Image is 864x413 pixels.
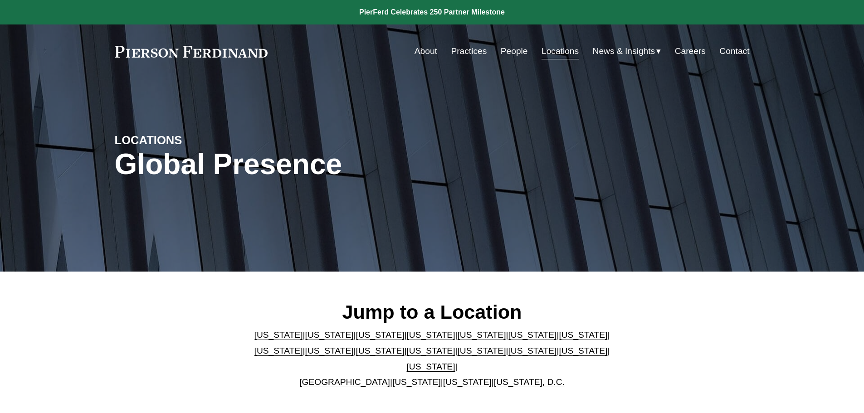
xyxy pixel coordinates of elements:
[305,330,354,340] a: [US_STATE]
[508,346,556,355] a: [US_STATE]
[457,330,506,340] a: [US_STATE]
[457,346,506,355] a: [US_STATE]
[559,330,607,340] a: [US_STATE]
[356,330,405,340] a: [US_STATE]
[392,377,441,387] a: [US_STATE]
[559,346,607,355] a: [US_STATE]
[305,346,354,355] a: [US_STATE]
[675,43,706,60] a: Careers
[254,346,303,355] a: [US_STATE]
[407,346,455,355] a: [US_STATE]
[593,44,655,59] span: News & Insights
[247,300,617,324] h2: Jump to a Location
[356,346,405,355] a: [US_STATE]
[719,43,749,60] a: Contact
[407,330,455,340] a: [US_STATE]
[407,362,455,371] a: [US_STATE]
[254,330,303,340] a: [US_STATE]
[115,133,273,147] h4: LOCATIONS
[415,43,437,60] a: About
[508,330,556,340] a: [US_STATE]
[115,148,538,181] h1: Global Presence
[501,43,528,60] a: People
[542,43,579,60] a: Locations
[443,377,492,387] a: [US_STATE]
[494,377,565,387] a: [US_STATE], D.C.
[593,43,661,60] a: folder dropdown
[299,377,390,387] a: [GEOGRAPHIC_DATA]
[247,327,617,390] p: | | | | | | | | | | | | | | | | | |
[451,43,487,60] a: Practices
